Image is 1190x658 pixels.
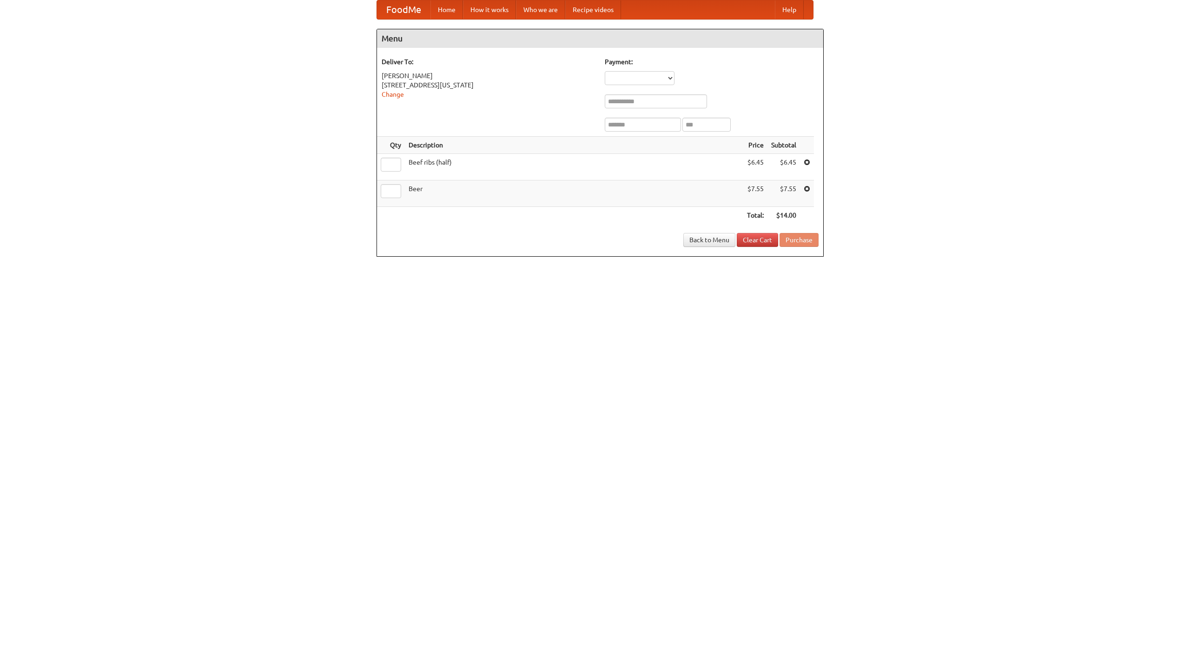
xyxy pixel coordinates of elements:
div: [STREET_ADDRESS][US_STATE] [382,80,595,90]
td: Beef ribs (half) [405,154,743,180]
a: Back to Menu [683,233,735,247]
th: Description [405,137,743,154]
td: $6.45 [743,154,767,180]
a: How it works [463,0,516,19]
td: $7.55 [743,180,767,207]
a: Who we are [516,0,565,19]
a: Change [382,91,404,98]
th: Total: [743,207,767,224]
th: Subtotal [767,137,800,154]
th: Price [743,137,767,154]
th: $14.00 [767,207,800,224]
h4: Menu [377,29,823,48]
h5: Payment: [605,57,819,66]
a: Help [775,0,804,19]
a: Recipe videos [565,0,621,19]
td: Beer [405,180,743,207]
td: $7.55 [767,180,800,207]
div: [PERSON_NAME] [382,71,595,80]
button: Purchase [780,233,819,247]
th: Qty [377,137,405,154]
h5: Deliver To: [382,57,595,66]
td: $6.45 [767,154,800,180]
a: Clear Cart [737,233,778,247]
a: Home [430,0,463,19]
a: FoodMe [377,0,430,19]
